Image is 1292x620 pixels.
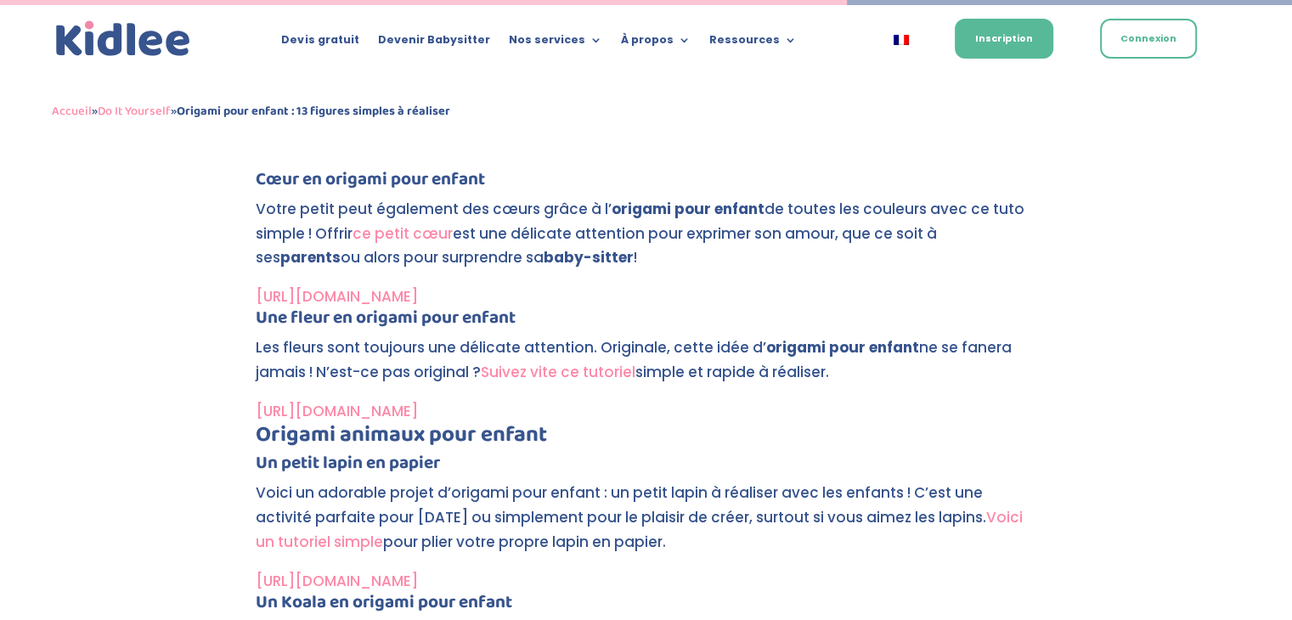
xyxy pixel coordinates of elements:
[894,35,909,45] img: Français
[256,594,1037,620] h4: Un Koala en origami pour enfant
[52,101,450,121] span: » »
[508,34,601,53] a: Nos services
[481,362,635,382] a: Suivez vite ce tutoriel
[353,223,453,244] a: ce petit cœur
[256,481,1037,569] p: Voici un adorable projet d’origami pour enfant : un petit lapin à réaliser avec les enfants ! C’e...
[256,309,1037,335] h4: Une fleur en origami pour enfant
[256,171,1037,197] h4: Cœur en origami pour enfant
[377,34,489,53] a: Devenir Babysitter
[256,401,418,421] a: [URL][DOMAIN_NAME]
[708,34,796,53] a: Ressources
[256,286,418,307] a: [URL][DOMAIN_NAME]
[256,571,418,591] a: [URL][DOMAIN_NAME]
[52,17,195,61] img: logo_kidlee_bleu
[52,17,195,61] a: Kidlee Logo
[766,337,919,358] strong: origami pour enfant
[620,34,690,53] a: À propos
[256,335,1037,399] p: Les fleurs sont toujours une délicate attention. Originale, cette idée d’ ne se fanera jamais ! N...
[256,424,1037,454] h3: Origami animaux pour enfant
[52,101,92,121] a: Accueil
[955,19,1053,59] a: Inscription
[612,199,764,219] strong: origami pour enfant
[256,454,1037,481] h4: Un petit lapin en papier
[256,197,1037,285] p: Votre petit peut également des cœurs grâce à l’ de toutes les couleurs avec ce tuto simple ! Offr...
[281,34,358,53] a: Devis gratuit
[98,101,171,121] a: Do It Yourself
[544,247,634,268] strong: baby-sitter
[1100,19,1197,59] a: Connexion
[177,101,450,121] strong: Origami pour enfant : 13 figures simples à réaliser
[280,247,341,268] strong: parents
[256,507,1023,552] a: Voici un tutoriel simple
